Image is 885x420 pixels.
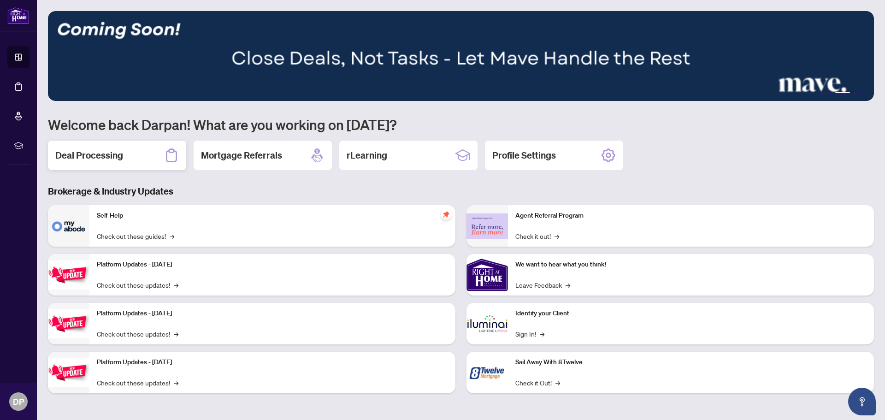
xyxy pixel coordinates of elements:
span: DP [13,395,24,408]
a: Leave Feedback→ [515,280,570,290]
p: Platform Updates - [DATE] [97,260,448,270]
button: 3 [835,92,850,95]
a: Check out these updates!→ [97,378,178,388]
img: Identify your Client [466,303,508,344]
p: Sail Away With 8Twelve [515,357,867,367]
p: Self-Help [97,211,448,221]
a: Sign In!→ [515,329,544,339]
span: → [170,231,174,241]
button: 5 [861,92,865,95]
span: → [174,378,178,388]
span: → [555,378,560,388]
span: → [555,231,559,241]
h3: Brokerage & Industry Updates [48,185,874,198]
h2: Profile Settings [492,149,556,162]
p: Agent Referral Program [515,211,867,221]
span: → [540,329,544,339]
button: 4 [854,92,857,95]
p: Platform Updates - [DATE] [97,357,448,367]
button: Open asap [848,388,876,415]
img: Platform Updates - July 8, 2025 [48,309,89,338]
span: pushpin [441,209,452,220]
span: → [174,329,178,339]
a: Check out these updates!→ [97,329,178,339]
img: Platform Updates - June 23, 2025 [48,358,89,387]
a: Check out these updates!→ [97,280,178,290]
img: Slide 2 [48,11,874,101]
span: → [174,280,178,290]
p: Identify your Client [515,308,867,319]
h2: rLearning [347,149,387,162]
h2: Deal Processing [55,149,123,162]
h1: Welcome back Darpan! What are you working on [DATE]? [48,116,874,133]
p: Platform Updates - [DATE] [97,308,448,319]
a: Check out these guides!→ [97,231,174,241]
span: → [566,280,570,290]
button: 1 [820,92,824,95]
p: We want to hear what you think! [515,260,867,270]
img: logo [7,7,29,24]
img: Agent Referral Program [466,213,508,239]
img: Sail Away With 8Twelve [466,352,508,393]
a: Check it Out!→ [515,378,560,388]
h2: Mortgage Referrals [201,149,282,162]
button: 2 [828,92,832,95]
img: We want to hear what you think! [466,254,508,296]
a: Check it out!→ [515,231,559,241]
img: Self-Help [48,205,89,247]
img: Platform Updates - July 21, 2025 [48,260,89,290]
